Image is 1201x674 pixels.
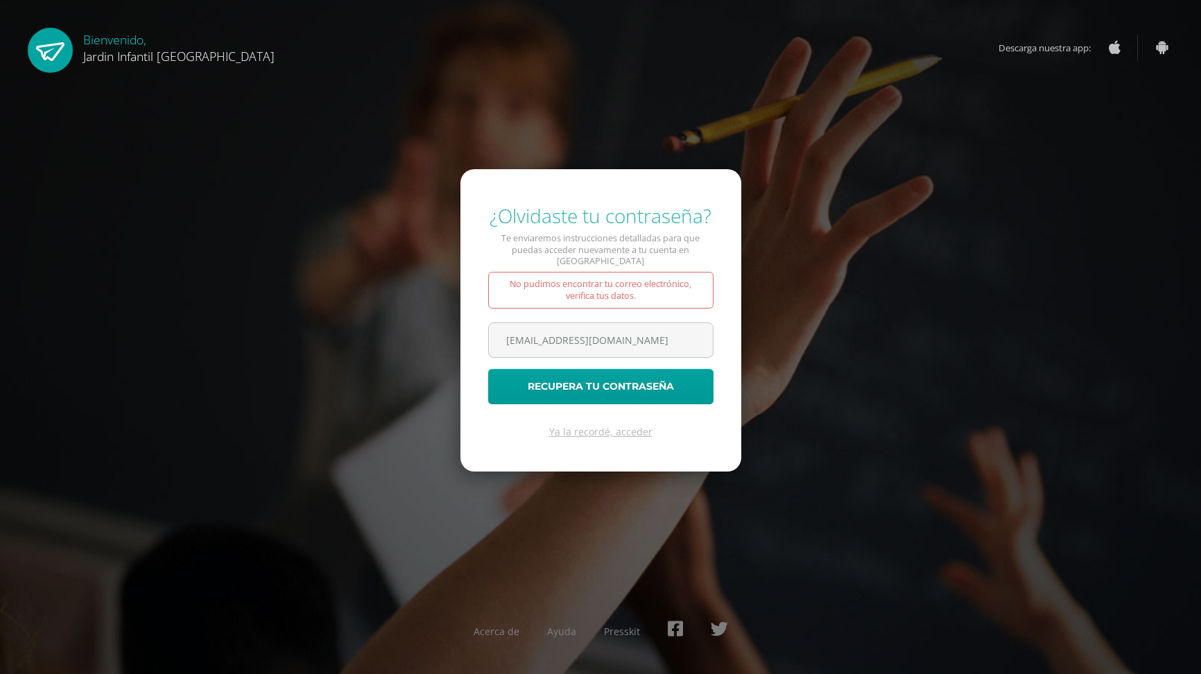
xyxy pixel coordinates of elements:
span: Jardin Infantil [GEOGRAPHIC_DATA] [83,48,275,64]
div: ¿Olvidaste tu contraseña? [488,202,714,229]
input: Correo electrónico [489,323,713,357]
div: No pudimos encontrar tu correo electrónico, verifica tus datos. [488,272,714,309]
a: Presskit [604,625,640,638]
p: Te enviaremos instrucciones detalladas para que puedas acceder nuevamente a tu cuenta en [GEOGRAP... [488,233,714,267]
a: Ya la recordé, acceder [549,425,653,438]
button: Recupera tu contraseña [488,369,714,404]
a: Ayuda [547,625,576,638]
span: Descarga nuestra app: [999,35,1105,61]
a: Acerca de [474,625,519,638]
div: Bienvenido, [83,28,275,64]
